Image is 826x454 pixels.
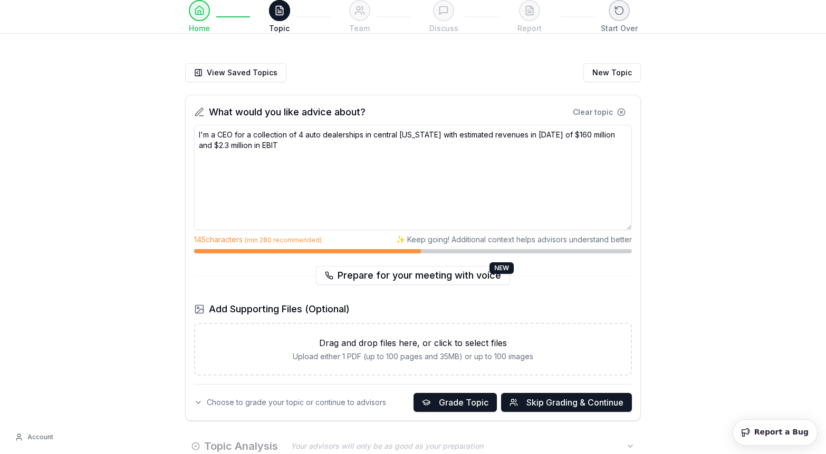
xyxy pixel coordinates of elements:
span: Topic [269,23,290,34]
span: Choose to grade your topic or continue to advisors [207,397,386,408]
span: Skip Grading & Continue [526,396,623,409]
button: Account [8,429,60,446]
span: What would you like advice about? [209,105,366,120]
span: Account [27,433,53,441]
p: Upload either 1 PDF (up to 100 pages and 35MB) or up to 100 images [208,351,618,362]
button: Clear topic [566,104,632,121]
span: 145 characters [194,234,322,245]
button: New Topic [583,63,641,82]
button: Grade Topic [414,393,497,412]
span: Start Over [601,23,638,34]
textarea: I'm a CEO for a collection of 4 auto dealerships in central [US_STATE] with estimated revenues in... [194,125,632,230]
div: NEW [489,262,514,274]
span: Report [517,23,542,34]
span: (min 280 recommended) [245,236,322,244]
button: View Saved Topics [185,63,286,82]
button: Prepare for your meeting with voiceNEW [316,266,510,285]
span: Discuss [429,23,458,34]
span: Add Supporting Files (Optional) [209,302,350,317]
span: Team [349,23,370,34]
p: Drag and drop files here, or click to select files [208,337,618,349]
span: Clear topic [573,107,613,117]
span: ✨ Keep going! Additional context helps advisors understand better [396,234,632,245]
span: Home [189,23,210,34]
button: Skip Grading & Continue [501,393,632,412]
span: Prepare for your meeting with voice [338,268,501,283]
span: Grade Topic [439,396,488,409]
